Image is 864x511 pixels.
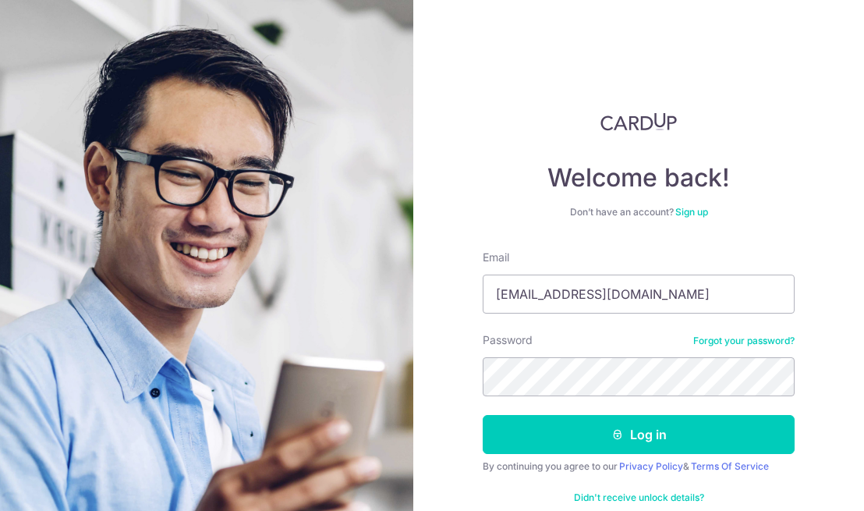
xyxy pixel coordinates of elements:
img: CardUp Logo [600,112,677,131]
button: Log in [483,415,795,454]
div: Don’t have an account? [483,206,795,218]
a: Forgot your password? [693,335,795,347]
a: Sign up [675,206,708,218]
div: By continuing you agree to our & [483,460,795,473]
input: Enter your Email [483,275,795,314]
a: Terms Of Service [691,460,769,472]
label: Email [483,250,509,265]
a: Privacy Policy [619,460,683,472]
a: Didn't receive unlock details? [574,491,704,504]
h4: Welcome back! [483,162,795,193]
label: Password [483,332,533,348]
